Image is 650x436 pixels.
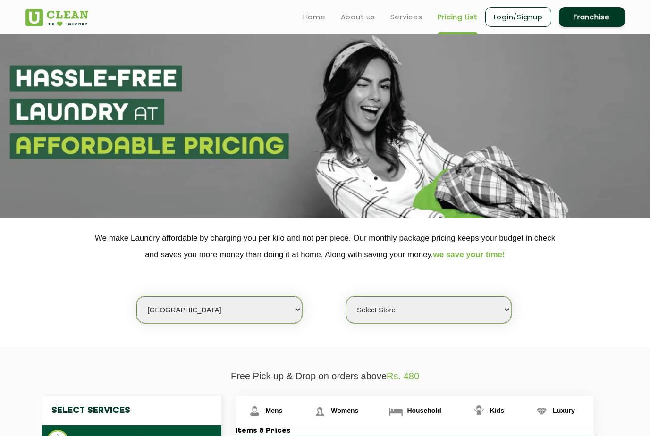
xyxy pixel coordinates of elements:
[407,407,441,414] span: Household
[387,371,419,381] span: Rs. 480
[388,403,404,419] img: Household
[485,7,551,27] a: Login/Signup
[42,396,221,425] h4: Select Services
[303,11,326,23] a: Home
[438,11,478,23] a: Pricing List
[312,403,328,419] img: Womens
[559,7,625,27] a: Franchise
[25,230,625,263] p: We make Laundry affordable by charging you per kilo and not per piece. Our monthly package pricin...
[246,403,263,419] img: Mens
[471,403,487,419] img: Kids
[236,427,593,436] h3: Items & Prices
[266,407,283,414] span: Mens
[433,250,505,259] span: we save your time!
[553,407,575,414] span: Luxury
[331,407,358,414] span: Womens
[390,11,422,23] a: Services
[533,403,550,419] img: Luxury
[25,371,625,382] p: Free Pick up & Drop on orders above
[341,11,375,23] a: About us
[25,9,88,26] img: UClean Laundry and Dry Cleaning
[490,407,504,414] span: Kids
